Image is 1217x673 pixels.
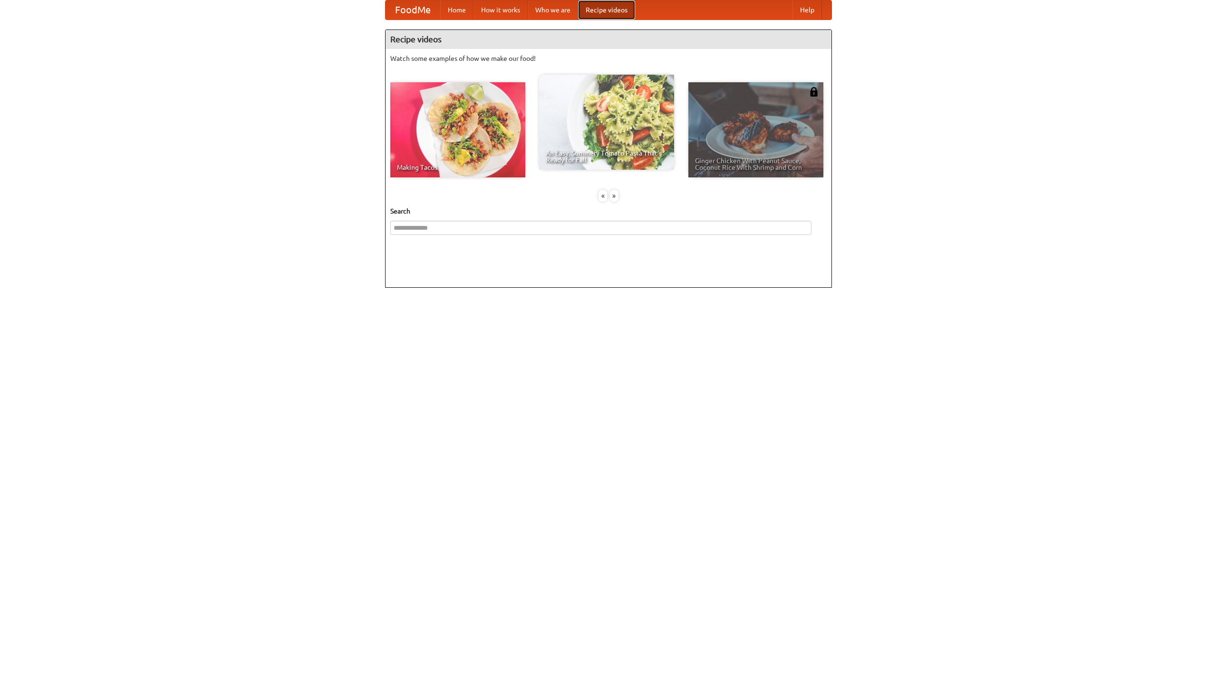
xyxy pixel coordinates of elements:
p: Watch some examples of how we make our food! [390,54,827,63]
h4: Recipe videos [386,30,831,49]
h5: Search [390,206,827,216]
div: « [599,190,607,202]
a: An Easy, Summery Tomato Pasta That's Ready for Fall [539,75,674,170]
span: An Easy, Summery Tomato Pasta That's Ready for Fall [546,150,667,163]
a: How it works [473,0,528,20]
a: Recipe videos [578,0,635,20]
div: » [610,190,618,202]
a: Who we are [528,0,578,20]
img: 483408.png [809,87,819,97]
a: FoodMe [386,0,440,20]
a: Help [792,0,822,20]
a: Home [440,0,473,20]
span: Making Tacos [397,164,519,171]
a: Making Tacos [390,82,525,177]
